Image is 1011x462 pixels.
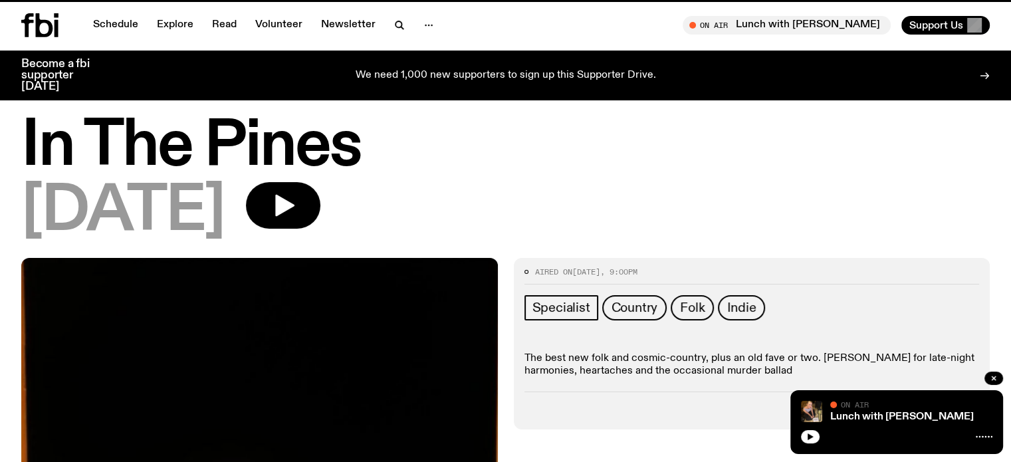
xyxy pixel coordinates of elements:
span: Folk [680,300,705,315]
h1: In The Pines [21,117,990,177]
a: Indie [718,295,765,320]
p: We need 1,000 new supporters to sign up this Supporter Drive. [356,70,656,82]
span: [DATE] [572,267,600,277]
h3: Become a fbi supporter [DATE] [21,58,106,92]
span: Specialist [532,300,590,315]
a: Country [602,295,667,320]
span: , 9:00pm [600,267,637,277]
span: [DATE] [21,182,225,242]
a: Folk [671,295,714,320]
a: Read [204,16,245,35]
img: SLC lunch cover [801,401,822,422]
p: The best new folk and cosmic-country, plus an old fave or two. [PERSON_NAME] for late-night harmo... [524,352,980,378]
button: On AirLunch with [PERSON_NAME] [683,16,891,35]
span: Indie [727,300,756,315]
a: Schedule [85,16,146,35]
span: On Air [841,400,869,409]
a: Specialist [524,295,598,320]
button: Support Us [901,16,990,35]
a: Explore [149,16,201,35]
a: Lunch with [PERSON_NAME] [830,411,974,422]
a: Newsletter [313,16,384,35]
span: Country [612,300,658,315]
span: Support Us [909,19,963,31]
span: Aired on [535,267,572,277]
a: Volunteer [247,16,310,35]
